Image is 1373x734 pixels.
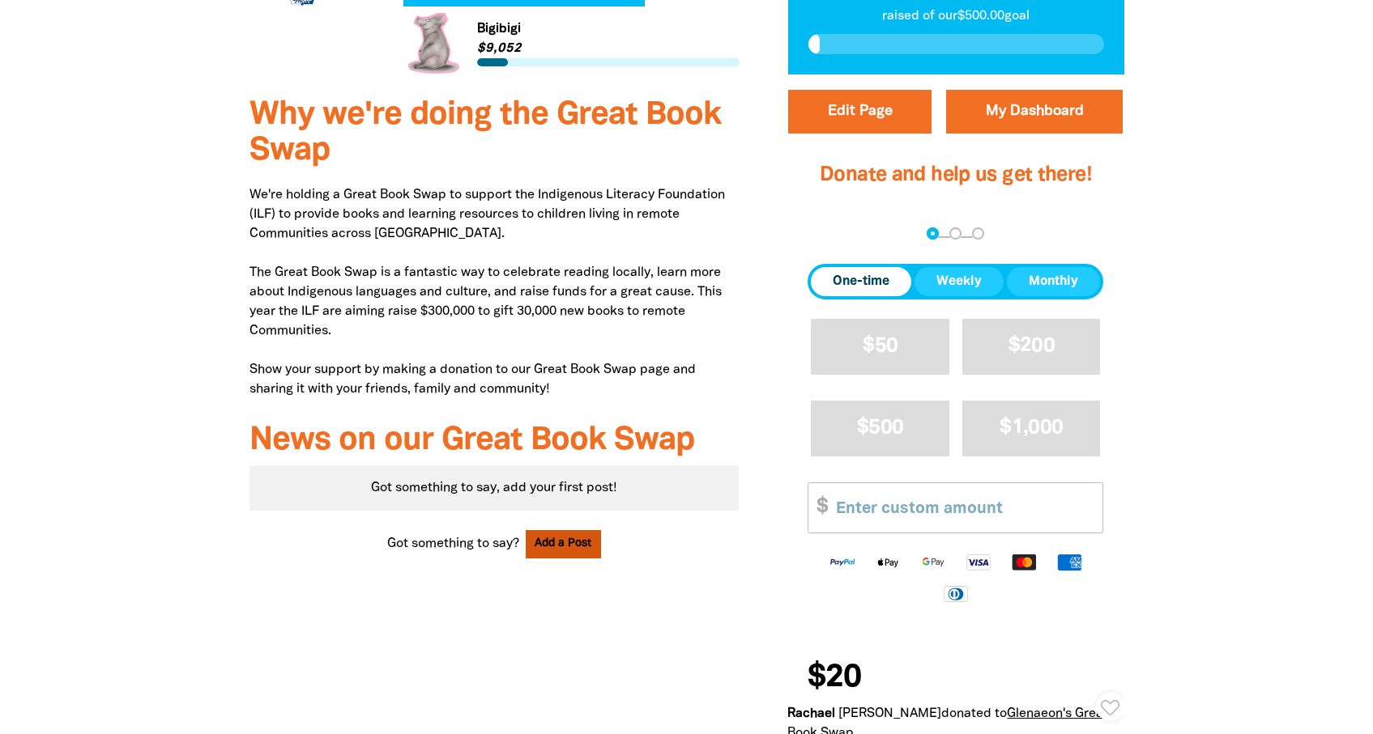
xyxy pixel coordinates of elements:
button: Edit Page [788,90,932,134]
button: Navigate to step 2 of 3 to enter your details [949,227,962,240]
button: $50 [811,319,949,375]
em: [PERSON_NAME] [838,708,941,719]
div: Got something to say, add your first post! [249,465,740,511]
img: Diners Club logo [933,584,979,603]
span: $20 [808,662,861,694]
span: $1,000 [1000,418,1063,437]
input: Enter custom amount [825,483,1102,532]
button: $1,000 [962,401,1101,456]
p: We're holding a Great Book Swap to support the Indigenous Literacy Foundation (ILF) to provide bo... [249,185,740,399]
img: Paypal logo [820,553,865,571]
img: American Express logo [1047,553,1092,571]
span: Monthly [1029,272,1078,291]
button: Navigate to step 3 of 3 to enter your payment details [972,227,984,240]
span: Why we're doing the Great Book Swap [249,100,721,166]
div: Available payment methods [808,540,1103,615]
span: $50 [863,337,898,355]
div: Paginated content [249,465,740,511]
button: $200 [962,319,1101,375]
p: raised of our $500.00 goal [808,6,1104,26]
button: $500 [811,401,949,456]
img: Google Pay logo [910,553,956,571]
span: $200 [1008,337,1055,355]
a: My Dashboard [946,90,1123,134]
em: Rachael [787,708,835,719]
button: Monthly [1007,267,1100,296]
h3: News on our Great Book Swap [249,423,740,459]
span: $ [808,483,828,532]
button: Weekly [915,267,1004,296]
img: Visa logo [956,553,1001,571]
span: donated to [941,708,1007,719]
button: Navigate to step 1 of 3 to enter your donation amount [927,227,939,240]
div: Donation frequency [808,264,1103,299]
img: Apple Pay logo [865,553,910,571]
img: Mastercard logo [1001,553,1047,571]
span: Weekly [936,272,982,291]
button: One-time [811,267,911,296]
span: Got something to say? [387,534,519,554]
span: $500 [857,418,903,437]
button: Add a Post [526,530,602,558]
span: Donate and help us get there! [820,166,1092,185]
span: One-time [833,272,889,291]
